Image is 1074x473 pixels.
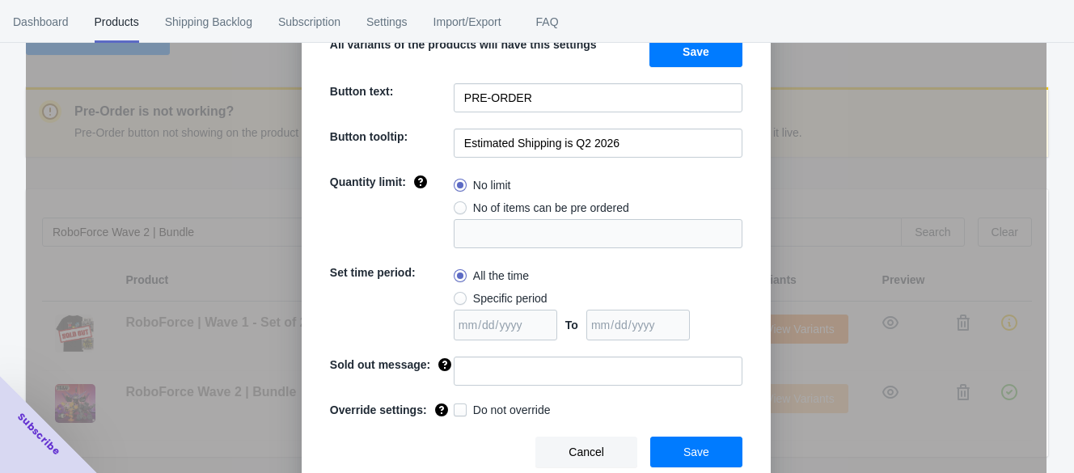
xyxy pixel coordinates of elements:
[565,319,578,332] span: To
[15,410,63,458] span: Subscribe
[330,358,430,371] span: Sold out message:
[95,1,139,43] span: Products
[650,437,742,467] button: Save
[330,403,427,416] span: Override settings:
[649,36,742,67] button: Save
[330,266,416,279] span: Set time period:
[473,290,548,306] span: Specific period
[683,45,709,58] span: Save
[535,437,637,467] button: Cancel
[569,446,604,458] span: Cancel
[433,1,501,43] span: Import/Export
[473,177,511,193] span: No limit
[330,130,408,143] span: Button tooltip:
[473,268,529,284] span: All the time
[278,1,340,43] span: Subscription
[330,85,394,98] span: Button text:
[165,1,252,43] span: Shipping Backlog
[366,1,408,43] span: Settings
[330,175,406,188] span: Quantity limit:
[473,402,551,418] span: Do not override
[473,200,629,216] span: No of items can be pre ordered
[683,446,709,458] span: Save
[13,1,69,43] span: Dashboard
[330,38,597,51] span: All variants of the products will have this settings
[527,1,568,43] span: FAQ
